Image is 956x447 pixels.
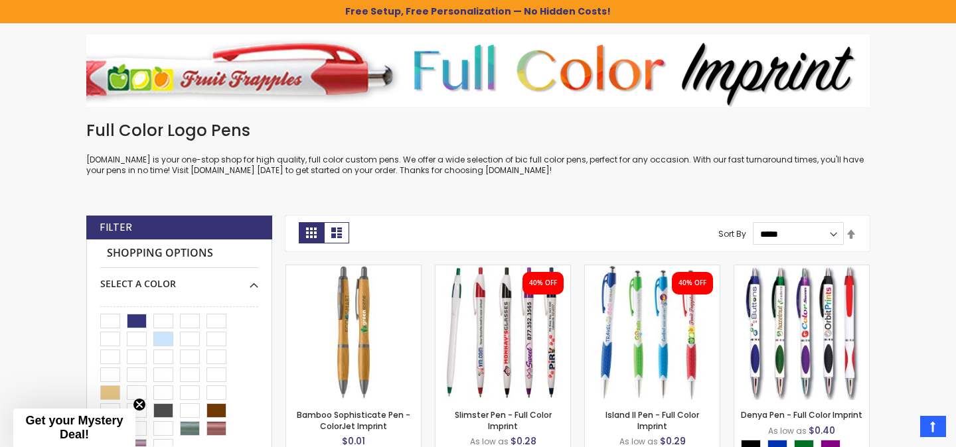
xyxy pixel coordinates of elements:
[100,220,132,235] strong: Filter
[13,409,135,447] div: Get your Mystery Deal!Close teaser
[100,268,258,290] div: Select A Color
[133,398,146,411] button: Close teaser
[718,228,746,239] label: Sort By
[297,409,410,431] a: Bamboo Sophisticate Pen - ColorJet Imprint
[25,414,123,441] span: Get your Mystery Deal!
[678,279,706,288] div: 40% OFF
[741,409,862,420] a: Denya Pen - Full Color Imprint
[286,265,421,400] img: Bamboo Sophisticate Pen - ColorJet Imprint
[455,409,552,431] a: Slimster Pen - Full Color Imprint
[86,120,870,141] h1: Full Color Logo Pens
[436,265,570,276] a: Slimster Pen - Full Color Imprint
[529,279,557,288] div: 40% OFF
[768,425,807,436] span: As low as
[100,239,258,268] strong: Shopping Options
[619,436,658,447] span: As low as
[86,34,870,106] img: Full Color Logo Pens
[585,265,720,400] img: Island II Pen - Full Color Imprint
[86,155,870,176] p: [DOMAIN_NAME] is your one-stop shop for high quality, full color custom pens. We offer a wide sel...
[585,265,720,276] a: Island II Pen - Full Color Imprint
[436,265,570,400] img: Slimster Pen - Full Color Imprint
[605,409,699,431] a: Island II Pen - Full Color Imprint
[734,265,869,400] img: Denya Pen - Full Color Imprint
[734,265,869,276] a: Denya Pen - Full Color Imprint
[846,411,956,447] iframe: Google Customer Reviews
[809,424,835,437] span: $0.40
[299,222,324,243] strong: Grid
[286,265,421,276] a: Bamboo Sophisticate Pen - ColorJet Imprint
[470,436,509,447] span: As low as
